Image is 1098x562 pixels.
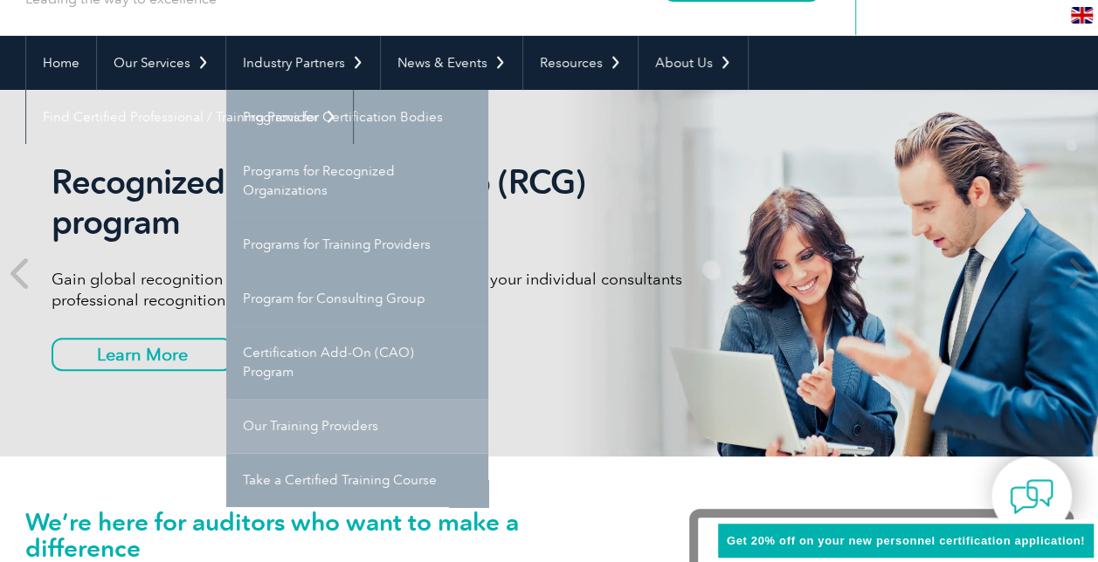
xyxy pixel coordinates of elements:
a: Take a Certified Training Course [226,453,488,507]
h1: We’re here for auditors who want to make a difference [25,509,637,561]
a: News & Events [381,36,522,90]
a: Home [26,36,96,90]
a: Resources [523,36,638,90]
img: contact-chat.png [1010,475,1053,518]
a: Learn More [52,338,233,371]
a: Industry Partners [226,36,380,90]
span: Get 20% off on your new personnel certification application! [727,534,1085,547]
p: Gain global recognition in the compliance industry and offer your individual consultants professi... [52,269,707,311]
a: Find Certified Professional / Training Provider [26,90,353,144]
a: Certification Add-On (CAO) Program [226,326,488,399]
a: Programs for Training Providers [226,217,488,271]
a: Program for Consulting Group [226,271,488,326]
h2: Recognized Consulting Group (RCG) program [52,162,707,243]
a: Our Training Providers [226,399,488,453]
a: Programs for Certification Bodies [226,90,488,144]
img: en [1071,7,1093,24]
a: Our Services [97,36,225,90]
a: About Us [639,36,748,90]
a: Programs for Recognized Organizations [226,144,488,217]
